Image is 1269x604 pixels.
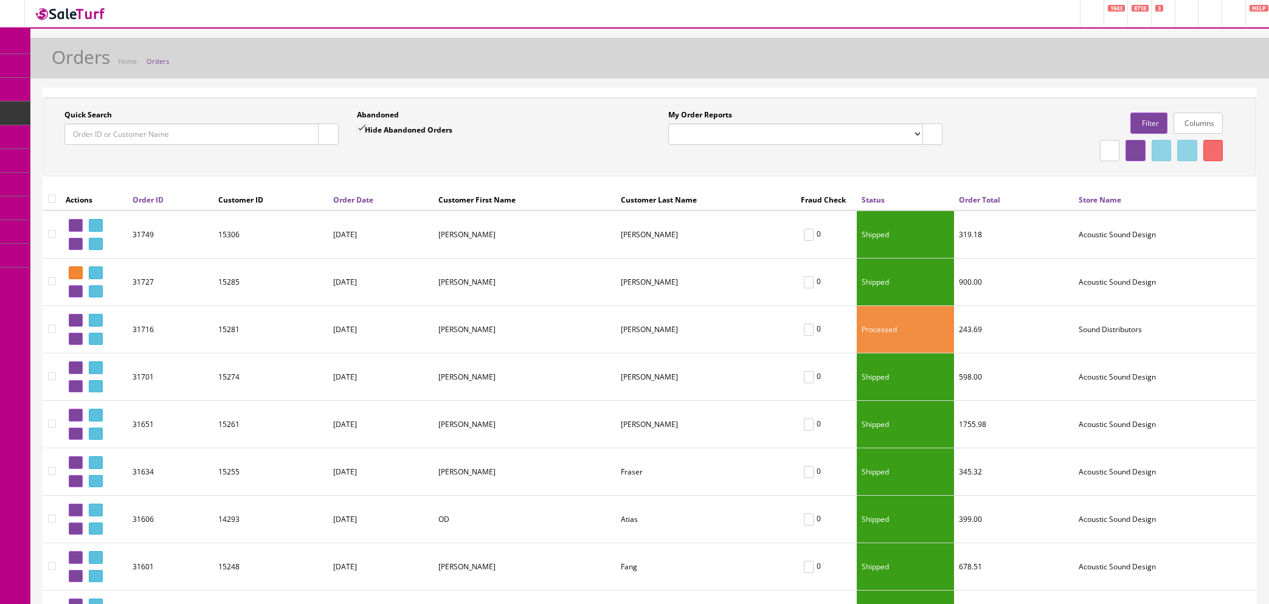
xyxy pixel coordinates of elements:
[954,448,1074,496] td: 345.32
[616,189,797,210] th: Customer Last Name
[333,195,373,205] a: Order Date
[434,496,616,543] td: OD
[862,195,885,205] a: Status
[128,401,213,448] td: 31651
[434,448,616,496] td: Doug
[328,448,434,496] td: [DATE]
[1074,210,1256,259] td: Acoustic Sound Design
[357,123,452,136] label: Hide Abandoned Orders
[328,496,434,543] td: [DATE]
[434,189,616,210] th: Customer First Name
[857,210,954,259] td: Shipped
[954,210,1074,259] td: 319.18
[857,448,954,496] td: Shipped
[616,496,797,543] td: Atias
[434,259,616,306] td: Laurence
[213,496,328,543] td: 14293
[118,57,137,66] a: Home
[668,109,732,120] label: My Order Reports
[857,401,954,448] td: Shipped
[1074,353,1256,401] td: Acoustic Sound Design
[796,543,857,591] td: 0
[434,306,616,353] td: Jesse
[328,210,434,259] td: [DATE]
[64,109,112,120] label: Quick Search
[616,259,797,306] td: Cox
[796,259,857,306] td: 0
[1074,259,1256,306] td: Acoustic Sound Design
[1250,5,1268,12] span: HELP
[128,306,213,353] td: 31716
[1155,5,1163,12] span: 3
[128,543,213,591] td: 31601
[128,353,213,401] td: 31701
[128,496,213,543] td: 31606
[616,543,797,591] td: Fang
[959,195,1000,205] a: Order Total
[1079,195,1121,205] a: Store Name
[128,210,213,259] td: 31749
[434,401,616,448] td: Derek
[857,353,954,401] td: Shipped
[1130,113,1167,134] a: Filter
[796,189,857,210] th: Fraud Check
[133,195,164,205] a: Order ID
[213,401,328,448] td: 15261
[796,401,857,448] td: 0
[616,448,797,496] td: Fraser
[147,57,169,66] a: Orders
[1074,306,1256,353] td: Sound Distributors
[213,210,328,259] td: 15306
[954,306,1074,353] td: 243.69
[796,210,857,259] td: 0
[857,543,954,591] td: Shipped
[954,496,1074,543] td: 399.00
[616,210,797,259] td: Barrow
[796,306,857,353] td: 0
[1074,496,1256,543] td: Acoustic Sound Design
[213,353,328,401] td: 15274
[954,543,1074,591] td: 678.51
[857,496,954,543] td: Shipped
[954,353,1074,401] td: 598.00
[796,448,857,496] td: 0
[328,259,434,306] td: [DATE]
[52,47,110,67] h1: Orders
[34,5,107,22] img: SaleTurf
[1074,448,1256,496] td: Acoustic Sound Design
[857,259,954,306] td: Shipped
[616,353,797,401] td: RIVERA
[796,496,857,543] td: 0
[213,543,328,591] td: 15248
[857,306,954,353] td: Processed
[616,401,797,448] td: Fong
[64,123,319,145] input: Order ID or Customer Name
[434,543,616,591] td: Geoffrey
[434,353,616,401] td: JESSE
[61,189,128,210] th: Actions
[213,448,328,496] td: 15255
[954,401,1074,448] td: 1755.98
[1108,5,1125,12] span: 1943
[954,259,1074,306] td: 900.00
[213,189,328,210] th: Customer ID
[128,448,213,496] td: 31634
[1132,5,1149,12] span: 8718
[796,353,857,401] td: 0
[213,306,328,353] td: 15281
[213,259,328,306] td: 15285
[328,543,434,591] td: [DATE]
[128,259,213,306] td: 31727
[328,401,434,448] td: [DATE]
[357,109,399,120] label: Abandoned
[328,306,434,353] td: [DATE]
[1174,113,1223,134] a: Columns
[434,210,616,259] td: Stephen
[1074,401,1256,448] td: Acoustic Sound Design
[328,353,434,401] td: [DATE]
[616,306,797,353] td: Rowe
[1074,543,1256,591] td: Acoustic Sound Design
[357,125,365,133] input: Hide Abandoned Orders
